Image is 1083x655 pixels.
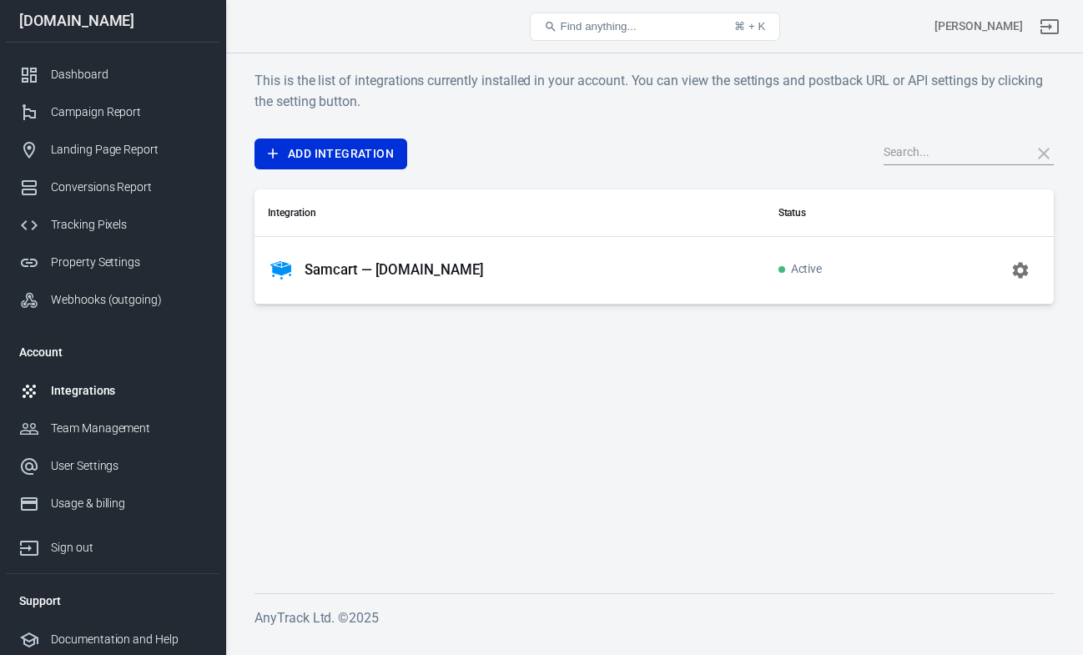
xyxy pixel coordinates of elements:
div: Webhooks (outgoing) [51,291,206,309]
a: User Settings [6,447,219,485]
div: Conversions Report [51,179,206,196]
div: [DOMAIN_NAME] [6,13,219,28]
p: Samcart — [DOMAIN_NAME] [305,261,484,279]
h6: AnyTrack Ltd. © 2025 [254,607,1054,628]
input: Search... [884,143,1017,164]
a: Campaign Report [6,93,219,131]
img: Samcart — samcart.com [268,257,295,284]
a: Integrations [6,372,219,410]
span: Find anything... [561,20,637,33]
a: Usage & billing [6,485,219,522]
a: Add Integration [254,139,407,169]
a: Sign out [6,522,219,567]
div: Dashboard [51,66,206,83]
th: Status [765,189,914,237]
a: Team Management [6,410,219,447]
div: Team Management [51,420,206,437]
li: Account [6,332,219,372]
span: Active [778,263,823,277]
div: ⌘ + K [734,20,765,33]
a: Tracking Pixels [6,206,219,244]
a: Property Settings [6,244,219,281]
a: Landing Page Report [6,131,219,169]
div: Landing Page Report [51,141,206,159]
div: User Settings [51,457,206,475]
div: Documentation and Help [51,631,206,648]
li: Support [6,581,219,621]
h6: This is the list of integrations currently installed in your account. You can view the settings a... [254,70,1054,112]
div: Usage & billing [51,495,206,512]
div: Integrations [51,382,206,400]
a: Sign out [1030,7,1070,47]
button: Find anything...⌘ + K [530,13,780,41]
th: Integration [254,189,765,237]
div: Property Settings [51,254,206,271]
div: Sign out [51,539,206,557]
div: Account id: txVnG5a9 [934,18,1023,35]
div: Tracking Pixels [51,216,206,234]
a: Dashboard [6,56,219,93]
a: Webhooks (outgoing) [6,281,219,319]
div: Campaign Report [51,103,206,121]
a: Conversions Report [6,169,219,206]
